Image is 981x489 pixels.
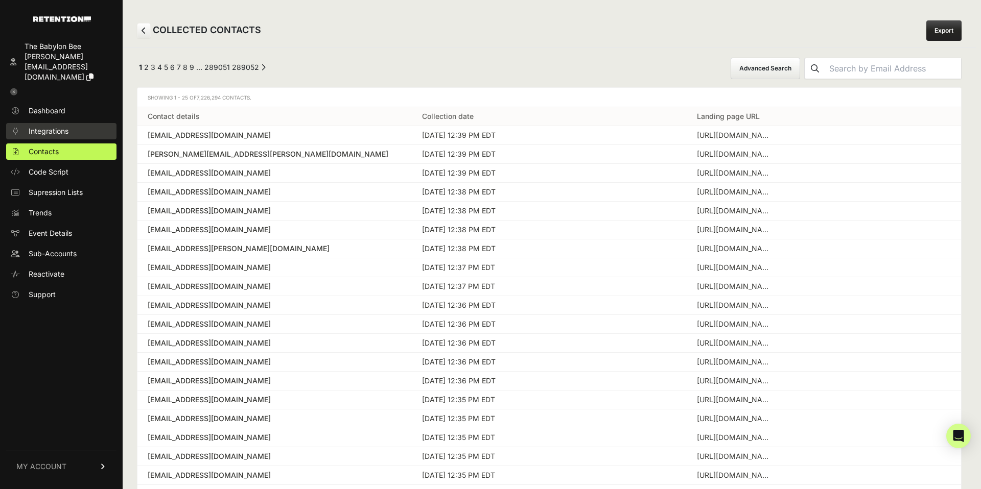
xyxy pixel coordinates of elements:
a: Event Details [6,225,116,241]
td: [DATE] 12:39 PM EDT [412,164,686,183]
a: [EMAIL_ADDRESS][DOMAIN_NAME] [148,413,402,424]
a: [EMAIL_ADDRESS][DOMAIN_NAME] [148,130,402,140]
a: [EMAIL_ADDRESS][DOMAIN_NAME] [148,319,402,329]
span: MY ACCOUNT [16,461,66,472]
td: [DATE] 12:38 PM EDT [412,239,686,258]
div: https://babylonbee.com/news/embarrassed-jay-jones-realizes-hes-only-supposed-to-want-to-murder-ki... [697,451,774,461]
div: https://babylonbee.com/news/james-comey-produces-letter-signed-by-51-former-intelligence-official... [697,319,774,329]
td: [DATE] 12:36 PM EDT [412,372,686,390]
a: [EMAIL_ADDRESS][DOMAIN_NAME] [148,281,402,291]
a: [EMAIL_ADDRESS][DOMAIN_NAME] [148,225,402,235]
a: [EMAIL_ADDRESS][DOMAIN_NAME] [148,168,402,178]
a: [EMAIL_ADDRESS][DOMAIN_NAME] [148,376,402,386]
div: https://babylonbee.com/news/james-comey-produces-letter-signed-by-51-former-intelligence-official... [697,225,774,235]
a: Contact details [148,112,200,120]
button: Advanced Search [731,58,800,79]
span: Supression Lists [29,187,83,198]
div: Pagination [137,62,266,75]
td: [DATE] 12:35 PM EDT [412,390,686,409]
a: Integrations [6,123,116,139]
a: Contacts [6,143,116,160]
td: [DATE] 12:35 PM EDT [412,447,686,466]
a: Landing page URL [697,112,760,120]
a: Page 3 [151,63,155,71]
td: [DATE] 12:37 PM EDT [412,277,686,296]
td: [DATE] 12:36 PM EDT [412,296,686,315]
a: MY ACCOUNT [6,451,116,482]
input: Search by Email Address [825,58,961,79]
span: Support [29,289,56,300]
div: The Babylon Bee [25,41,112,52]
a: The Babylon Bee [PERSON_NAME][EMAIL_ADDRESS][DOMAIN_NAME] [6,38,116,85]
em: Page 1 [139,63,142,71]
td: [DATE] 12:36 PM EDT [412,353,686,372]
a: Export [926,20,962,41]
div: [EMAIL_ADDRESS][DOMAIN_NAME] [148,262,402,273]
div: https://babylonbee.com/?appView=ios [697,413,774,424]
td: [DATE] 12:38 PM EDT [412,183,686,202]
span: Trends [29,208,52,218]
div: [EMAIL_ADDRESS][DOMAIN_NAME] [148,357,402,367]
a: [EMAIL_ADDRESS][DOMAIN_NAME] [148,300,402,310]
a: Page 8 [183,63,188,71]
a: [EMAIL_ADDRESS][DOMAIN_NAME] [148,451,402,461]
td: [DATE] 12:38 PM EDT [412,202,686,221]
a: Page 4 [157,63,162,71]
div: https://babylonbee.com/news/chicago-mayor-hoping-their-ice-free-zones-work-better-than-their-gun-... [697,206,774,216]
div: https://babylonbee.com/news/james-comey-produces-letter-signed-by-51-former-intelligence-official... [697,243,774,254]
div: https://babylonbee.com/news/james-comey-produces-letter-signed-by-51-former-intelligence-official... [697,395,774,405]
div: https://babylonbee.com/news/cruel-idf-forces-give-greta-thunberg-dry-sub-sandwich-with-no-mayo [697,357,774,367]
span: 7,226,294 Contacts. [197,94,251,101]
span: … [196,63,202,71]
span: Event Details [29,228,72,238]
div: https://babylonbee.com/news/james-comey-produces-letter-signed-by-51-former-intelligence-official... [697,281,774,291]
a: Page 289052 [232,63,259,71]
span: Sub-Accounts [29,249,77,259]
td: [DATE] 12:38 PM EDT [412,221,686,239]
div: https://babylonbee.com/news/mark-sanchez-sentenced-to-five-more-seasons-with-the-new-york-jets/?u... [697,432,774,443]
span: Showing 1 - 25 of [148,94,251,101]
a: Page 6 [170,63,175,71]
a: [EMAIL_ADDRESS][DOMAIN_NAME] [148,206,402,216]
a: Page 9 [190,63,194,71]
div: https://babylonbee.com/news/james-comey-produces-letter-signed-by-51-former-intelligence-official... [697,470,774,480]
a: [EMAIL_ADDRESS][DOMAIN_NAME] [148,395,402,405]
div: https://babylonbee.com/news/james-comey-produces-letter-signed-by-51-former-intelligence-official... [697,300,774,310]
h2: COLLECTED CONTACTS [137,23,261,38]
a: Page 289051 [204,63,230,71]
a: [EMAIL_ADDRESS][DOMAIN_NAME] [148,338,402,348]
a: [EMAIL_ADDRESS][DOMAIN_NAME] [148,432,402,443]
a: [EMAIL_ADDRESS][DOMAIN_NAME] [148,470,402,480]
a: Page 2 [144,63,149,71]
td: [DATE] 12:36 PM EDT [412,334,686,353]
td: [DATE] 12:35 PM EDT [412,428,686,447]
span: [PERSON_NAME][EMAIL_ADDRESS][DOMAIN_NAME] [25,52,88,81]
a: [EMAIL_ADDRESS][PERSON_NAME][DOMAIN_NAME] [148,243,402,254]
div: Open Intercom Messenger [946,424,971,448]
div: [PERSON_NAME][EMAIL_ADDRESS][PERSON_NAME][DOMAIN_NAME] [148,149,402,159]
a: Sub-Accounts [6,246,116,262]
a: Page 7 [177,63,181,71]
a: Code Script [6,164,116,180]
div: https://babylonbee.com/news/mohammed-upset-as-democrats-keep-calling-islam-a-religion-of-peace [697,187,774,197]
span: Contacts [29,146,59,157]
td: [DATE] 12:37 PM EDT [412,258,686,277]
td: [DATE] 12:35 PM EDT [412,409,686,428]
td: [DATE] 12:39 PM EDT [412,145,686,164]
div: https://babylonbee.com/news/chicago-mayor-hoping-their-ice-free-zones-work-better-than-their-gun-... [697,262,774,273]
span: Dashboard [29,106,65,116]
td: [DATE] 12:39 PM EDT [412,126,686,145]
span: Integrations [29,126,68,136]
a: Page 5 [164,63,168,71]
span: Code Script [29,167,68,177]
